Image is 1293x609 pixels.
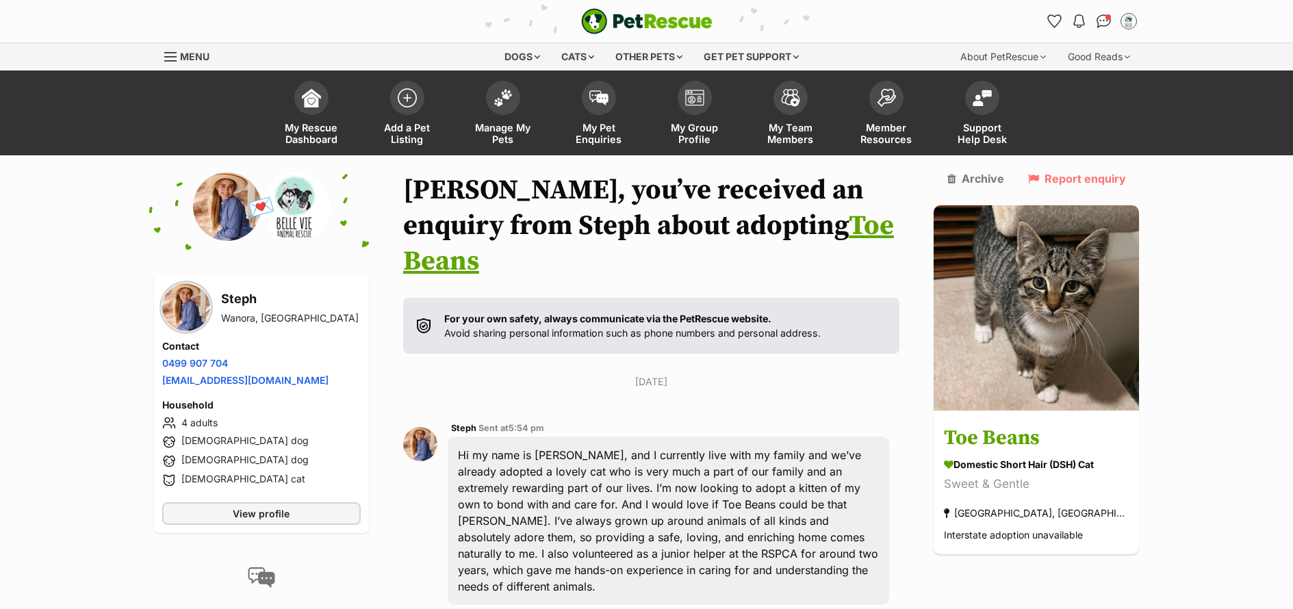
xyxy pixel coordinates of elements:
[552,43,604,70] div: Cats
[647,74,743,155] a: My Group Profile
[1058,43,1140,70] div: Good Reads
[856,122,917,145] span: Member Resources
[934,205,1139,411] img: Toe Beans
[302,88,321,107] img: dashboard-icon-eb2f2d2d3e046f16d808141f083e7271f6b2e854fb5c12c21221c1fb7104beca.svg
[162,283,210,331] img: Steph profile pic
[694,43,808,70] div: Get pet support
[162,398,361,412] h4: Household
[495,43,550,70] div: Dogs
[180,51,209,62] span: Menu
[162,453,361,469] li: [DEMOGRAPHIC_DATA] dog
[162,472,361,489] li: [DEMOGRAPHIC_DATA] cat
[934,413,1139,555] a: Toe Beans Domestic Short Hair (DSH) Cat Sweet & Gentle [GEOGRAPHIC_DATA], [GEOGRAPHIC_DATA] Inter...
[281,122,342,145] span: My Rescue Dashboard
[1122,14,1136,28] img: Belle Vie Animal Rescue profile pic
[1073,14,1084,28] img: notifications-46538b983faf8c2785f20acdc204bb7945ddae34d4c08c2a6579f10ce5e182be.svg
[664,122,726,145] span: My Group Profile
[877,88,896,107] img: member-resources-icon-8e73f808a243e03378d46382f2149f9095a855e16c252ad45f914b54edf8863c.svg
[973,90,992,106] img: help-desk-icon-fdf02630f3aa405de69fd3d07c3f3aa587a6932b1a1747fa1d2bba05be0121f9.svg
[1097,14,1111,28] img: chat-41dd97257d64d25036548639549fe6c8038ab92f7586957e7f3b1b290dea8141.svg
[221,311,359,325] div: Wanora, [GEOGRAPHIC_DATA]
[221,289,359,309] h3: Steph
[359,74,455,155] a: Add a Pet Listing
[162,374,329,386] a: [EMAIL_ADDRESS][DOMAIN_NAME]
[248,567,275,588] img: conversation-icon-4a6f8262b818ee0b60e3300018af0b2d0b884aa5de6e9bcb8d3d4eeb1a70a7c4.svg
[398,88,417,107] img: add-pet-listing-icon-0afa8454b4691262ce3f59096e99ab1cd57d4a30225e0717b998d2c9b9846f56.svg
[1044,10,1140,32] ul: Account quick links
[162,415,361,431] li: 4 adults
[581,8,713,34] img: logo-e224e6f780fb5917bec1dbf3a21bbac754714ae5b6737aabdf751b685950b380.svg
[444,311,821,341] p: Avoid sharing personal information such as phone numbers and personal address.
[246,192,277,222] span: 💌
[261,172,330,241] img: Belle Vie Animal Rescue profile pic
[403,374,900,389] p: [DATE]
[1044,10,1066,32] a: Favourites
[581,8,713,34] a: PetRescue
[162,434,361,450] li: [DEMOGRAPHIC_DATA] dog
[944,476,1129,494] div: Sweet & Gentle
[455,74,551,155] a: Manage My Pets
[1068,10,1090,32] button: Notifications
[589,90,609,105] img: pet-enquiries-icon-7e3ad2cf08bfb03b45e93fb7055b45f3efa6380592205ae92323e6603595dc1f.svg
[944,504,1129,523] div: [GEOGRAPHIC_DATA], [GEOGRAPHIC_DATA]
[472,122,534,145] span: Manage My Pets
[162,339,361,353] h4: Contact
[934,74,1030,155] a: Support Help Desk
[451,423,476,433] span: Steph
[1118,10,1140,32] button: My account
[760,122,821,145] span: My Team Members
[838,74,934,155] a: Member Resources
[944,530,1083,541] span: Interstate adoption unavailable
[233,506,290,521] span: View profile
[403,427,437,461] img: Steph profile pic
[509,423,544,433] span: 5:54 pm
[264,74,359,155] a: My Rescue Dashboard
[403,172,900,279] h1: [PERSON_NAME], you’ve received an enquiry from Steph about adopting
[444,313,771,324] strong: For your own safety, always communicate via the PetRescue website.
[494,89,513,107] img: manage-my-pets-icon-02211641906a0b7f246fdf0571729dbe1e7629f14944591b6c1af311fb30b64b.svg
[606,43,692,70] div: Other pets
[781,89,800,107] img: team-members-icon-5396bd8760b3fe7c0b43da4ab00e1e3bb1a5d9ba89233759b79545d2d3fc5d0d.svg
[944,458,1129,472] div: Domestic Short Hair (DSH) Cat
[568,122,630,145] span: My Pet Enquiries
[951,43,1055,70] div: About PetRescue
[685,90,704,106] img: group-profile-icon-3fa3cf56718a62981997c0bc7e787c4b2cf8bcc04b72c1350f741eb67cf2f40e.svg
[376,122,438,145] span: Add a Pet Listing
[403,209,894,278] a: Toe Beans
[944,424,1129,454] h3: Toe Beans
[743,74,838,155] a: My Team Members
[951,122,1013,145] span: Support Help Desk
[947,172,1004,185] a: Archive
[193,172,261,241] img: Steph profile pic
[162,357,228,369] a: 0499 907 704
[1028,172,1126,185] a: Report enquiry
[164,43,219,68] a: Menu
[448,437,890,605] div: Hi my name is [PERSON_NAME], and I currently live with my family and we’ve already adopted a love...
[551,74,647,155] a: My Pet Enquiries
[162,502,361,525] a: View profile
[478,423,544,433] span: Sent at
[1093,10,1115,32] a: Conversations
